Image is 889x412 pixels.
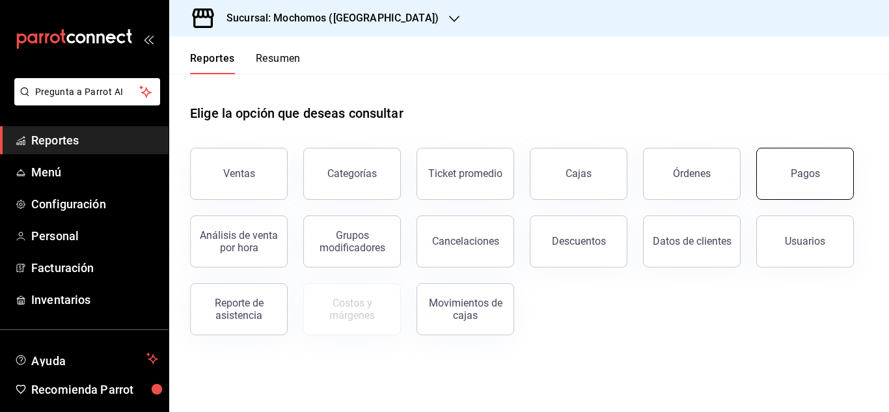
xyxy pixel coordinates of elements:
div: Reporte de asistencia [198,297,279,322]
span: Reportes [31,131,158,149]
div: Categorías [327,167,377,180]
button: Pregunta a Parrot AI [14,78,160,105]
h1: Elige la opción que deseas consultar [190,103,403,123]
button: Análisis de venta por hora [190,215,288,268]
button: Ventas [190,148,288,200]
button: Reportes [190,52,235,74]
div: Costos y márgenes [312,297,392,322]
span: Ayuda [31,351,141,366]
div: Ticket promedio [428,167,502,180]
a: Pregunta a Parrot AI [9,94,160,108]
button: Órdenes [643,148,741,200]
button: open_drawer_menu [143,34,154,44]
div: Análisis de venta por hora [198,229,279,254]
div: Pagos [791,167,820,180]
span: Personal [31,227,158,245]
div: navigation tabs [190,52,301,74]
span: Configuración [31,195,158,213]
div: Órdenes [673,167,711,180]
span: Facturación [31,259,158,277]
button: Datos de clientes [643,215,741,268]
button: Usuarios [756,215,854,268]
button: Contrata inventarios para ver este reporte [303,283,401,335]
button: Grupos modificadores [303,215,401,268]
button: Pagos [756,148,854,200]
h3: Sucursal: Mochomos ([GEOGRAPHIC_DATA]) [216,10,439,26]
span: Menú [31,163,158,181]
div: Cancelaciones [432,235,499,247]
div: Datos de clientes [653,235,732,247]
span: Inventarios [31,291,158,309]
div: Descuentos [552,235,606,247]
span: Recomienda Parrot [31,381,158,398]
div: Movimientos de cajas [425,297,506,322]
div: Usuarios [785,235,825,247]
button: Movimientos de cajas [417,283,514,335]
div: Ventas [223,167,255,180]
button: Descuentos [530,215,627,268]
div: Cajas [566,166,592,182]
button: Cancelaciones [417,215,514,268]
span: Pregunta a Parrot AI [35,85,140,99]
button: Ticket promedio [417,148,514,200]
div: Grupos modificadores [312,229,392,254]
button: Resumen [256,52,301,74]
a: Cajas [530,148,627,200]
button: Categorías [303,148,401,200]
button: Reporte de asistencia [190,283,288,335]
